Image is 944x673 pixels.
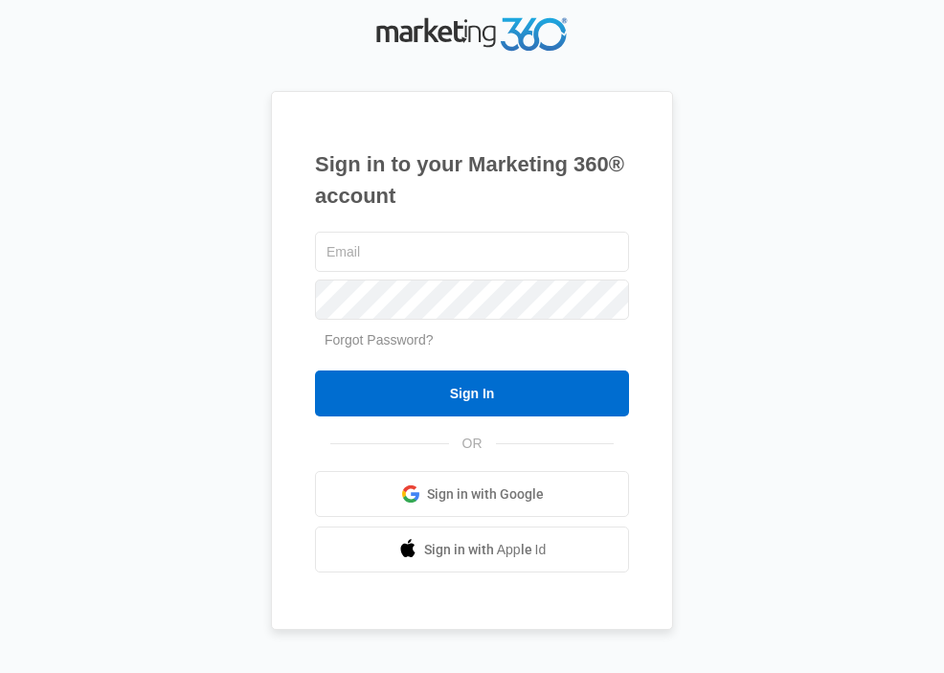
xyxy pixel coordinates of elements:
[315,370,629,416] input: Sign In
[315,232,629,272] input: Email
[325,332,434,348] a: Forgot Password?
[424,540,547,560] span: Sign in with Apple Id
[315,471,629,517] a: Sign in with Google
[315,148,629,212] h1: Sign in to your Marketing 360® account
[315,527,629,572] a: Sign in with Apple Id
[427,484,544,505] span: Sign in with Google
[449,434,496,454] span: OR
